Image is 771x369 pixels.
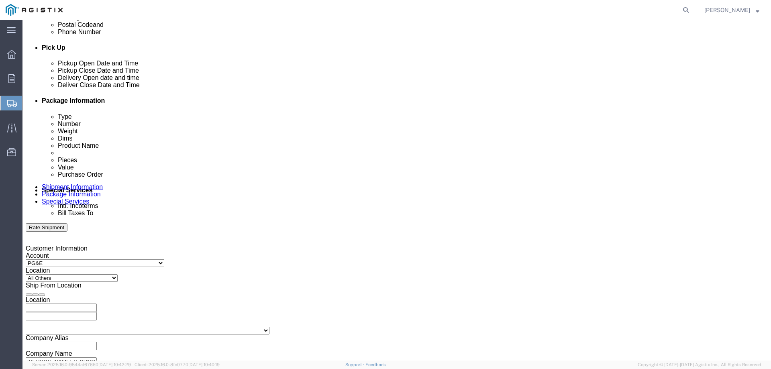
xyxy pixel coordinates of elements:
[188,362,220,367] span: [DATE] 10:40:19
[6,4,63,16] img: logo
[22,20,771,361] iframe: FS Legacy Container
[98,362,131,367] span: [DATE] 10:42:29
[135,362,220,367] span: Client: 2025.16.0-8fc0770
[32,362,131,367] span: Server: 2025.16.0-9544af67660
[365,362,386,367] a: Feedback
[638,361,761,368] span: Copyright © [DATE]-[DATE] Agistix Inc., All Rights Reserved
[345,362,365,367] a: Support
[704,5,760,15] button: [PERSON_NAME]
[704,6,750,14] span: Amy Simonds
